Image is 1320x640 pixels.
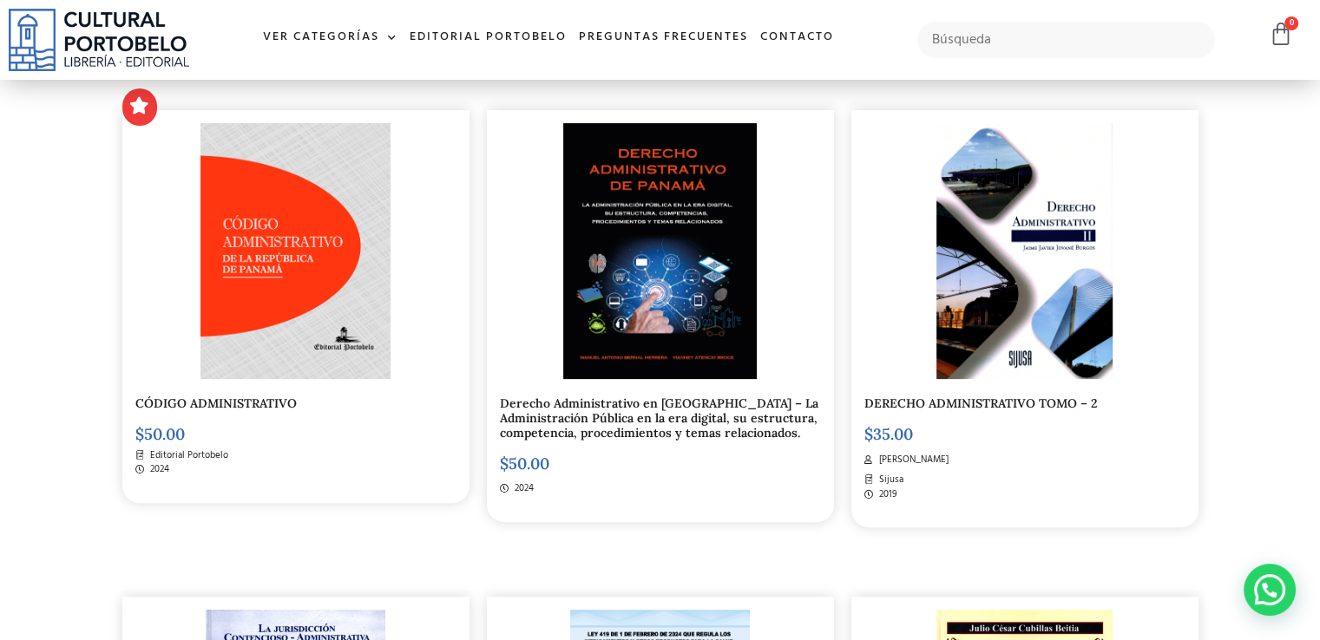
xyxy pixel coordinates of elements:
span: 2024 [146,462,169,477]
span: $ [864,424,873,444]
bdi: 50.00 [135,424,185,444]
span: 0 [1284,16,1298,30]
input: Búsqueda [917,22,1215,58]
a: Contacto [754,19,840,56]
a: CÓDIGO ADMINISTRATIVO [135,395,297,411]
span: $ [135,424,144,444]
img: CODIGO 05 PORTADA ADMINISTRATIVO _Mesa de trabajo 1-01 [200,123,390,379]
span: $ [500,454,509,473]
a: 0 [1269,22,1293,47]
bdi: 35.00 [864,424,913,444]
span: 2024 [510,481,534,496]
span: Editorial Portobelo [146,448,228,463]
a: Editorial Portobelo [404,19,573,56]
bdi: 50.00 [500,454,549,473]
img: img20240222_11012550 [936,123,1113,379]
img: MIGUEL-BERNAL [563,123,758,379]
span: [PERSON_NAME] [875,453,949,467]
span: Sijusa [875,473,903,487]
a: Derecho Administrativo en [GEOGRAPHIC_DATA] – La Administración Pública en la era digital, su est... [500,395,818,441]
a: DERECHO ADMINISTRATIVO TOMO – 2 [864,395,1097,411]
a: Preguntas frecuentes [573,19,754,56]
div: Contactar por WhatsApp [1244,564,1296,616]
span: 2019 [875,487,897,502]
a: Ver Categorías [257,19,404,56]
